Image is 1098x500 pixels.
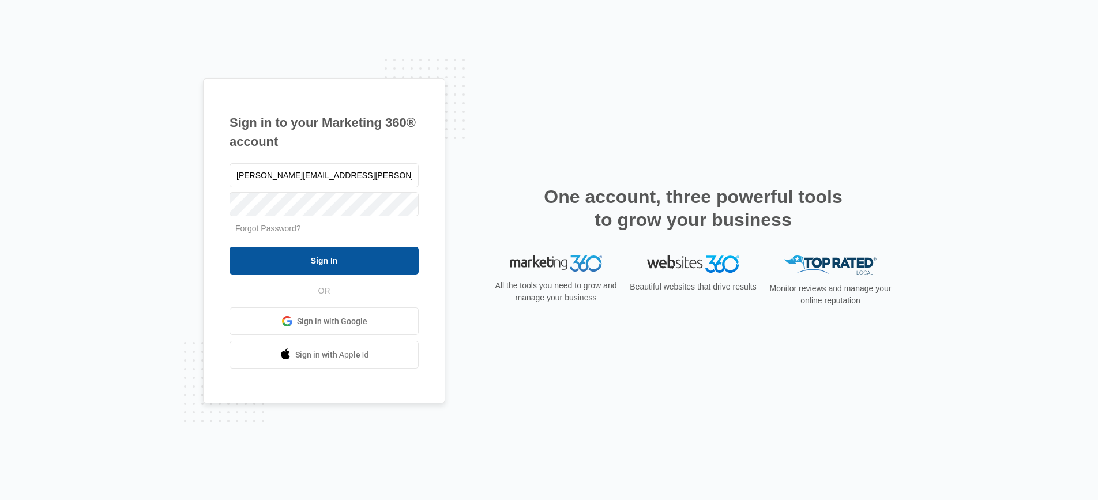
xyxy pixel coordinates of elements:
img: Marketing 360 [510,255,602,272]
h1: Sign in to your Marketing 360® account [230,113,419,151]
input: Sign In [230,247,419,275]
p: Monitor reviews and manage your online reputation [766,283,895,307]
p: All the tools you need to grow and manage your business [491,280,621,304]
span: OR [310,285,339,297]
span: Sign in with Google [297,315,367,328]
a: Forgot Password? [235,224,301,233]
span: Sign in with Apple Id [295,349,369,361]
h2: One account, three powerful tools to grow your business [540,185,846,231]
a: Sign in with Google [230,307,419,335]
p: Beautiful websites that drive results [629,281,758,293]
input: Email [230,163,419,187]
a: Sign in with Apple Id [230,341,419,369]
img: Top Rated Local [784,255,877,275]
img: Websites 360 [647,255,739,272]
